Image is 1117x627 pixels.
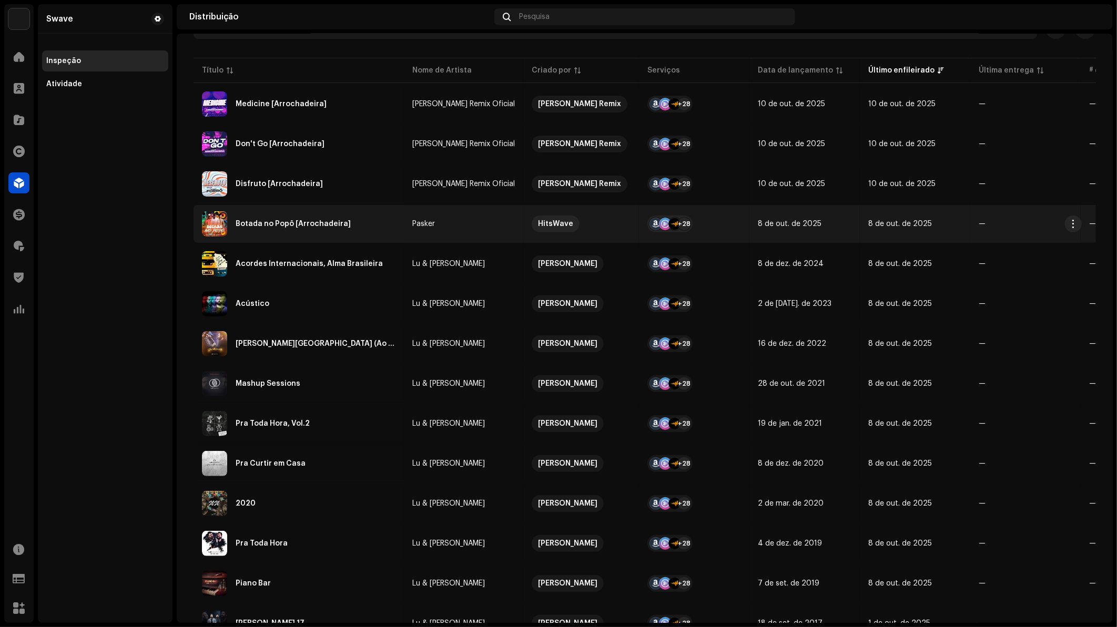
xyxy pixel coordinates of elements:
div: +28 [678,417,690,430]
span: 1 de out. de 2025 [868,620,930,627]
div: [PERSON_NAME] Remix Oficial [412,100,515,108]
img: a1b1205b-a782-4ffb-af13-7c9969bb07fb [202,131,227,157]
img: dc1ca2bf-1e6a-459d-9d64-fe9d8905cd89 [202,331,227,356]
div: +28 [678,377,690,390]
img: 883f32fc-cc64-4c2e-86eb-a06c7c5085a9 [202,91,227,117]
re-m-nav-item: Atividade [42,74,168,95]
span: — [979,340,986,347]
span: 2 de jul. de 2023 [758,300,831,307]
div: [PERSON_NAME] [538,255,597,272]
span: 8 de dez. de 2024 [758,260,824,268]
div: Data de lançamento [758,65,833,76]
span: 2 de mar. de 2020 [758,500,824,507]
span: 16 de dez. de 2022 [758,340,826,347]
div: [PERSON_NAME] Remix Oficial [412,140,515,148]
span: — [979,220,986,228]
div: Inspeção [46,57,81,65]
span: 8 de out. de 2025 [868,580,932,587]
div: Pasker [412,220,435,228]
span: 10 de out. de 2025 [868,180,936,188]
span: 10 de out. de 2025 [758,100,825,108]
span: — [979,620,986,627]
span: 8 de out. de 2025 [868,220,932,228]
div: Botada no Popô [Arrochadeira] [236,220,351,228]
span: Luiz Fernando Boneventi [532,535,631,552]
span: Gustavo Remix Oficial [412,140,515,148]
div: +28 [678,577,690,590]
span: Gustavo Remix Oficial [412,100,515,108]
span: — [979,460,986,467]
div: Lu & [PERSON_NAME] [412,620,485,627]
span: Luiz Fernando Boneventi [532,575,631,592]
span: Luiz Fernando Boneventi [532,455,631,472]
span: Lu & Robertinho [412,620,515,627]
div: +28 [678,497,690,510]
span: Luiz Fernando Boneventi [532,415,631,432]
span: Luiz Fernando Boneventi [532,495,631,512]
span: Luiz Fernando Boneventi [532,295,631,312]
div: +28 [678,138,690,150]
span: Luiz Fernando Boneventi [532,255,631,272]
div: Lu & [PERSON_NAME] [412,300,485,307]
span: — [979,180,986,188]
span: Luiz Fernando Boneventi [532,335,631,352]
div: Acústico [236,300,269,307]
img: c3ace681-228d-4631-9f26-36716aff81b7 [1083,8,1100,25]
img: bb843b66-a5b6-4b17-af63-8f2822a452ef [202,171,227,197]
span: Pasker [412,220,515,228]
div: Pra Toda Hora, Vol.2 [236,420,310,427]
div: Sertanejo Mashup 17 [236,620,304,627]
span: — [979,140,986,148]
div: Piano Bar [236,580,271,587]
div: [PERSON_NAME] [538,335,597,352]
div: Lu & [PERSON_NAME] [412,460,485,467]
div: Lu & [PERSON_NAME] [412,380,485,387]
img: 8a730e9d-584f-4e69-9da4-076985f16f57 [202,411,227,436]
div: [PERSON_NAME] [538,575,597,592]
div: [PERSON_NAME] [538,455,597,472]
span: 19 de jan. de 2021 [758,420,822,427]
span: 8 de out. de 2025 [868,380,932,387]
div: Criado por [532,65,571,76]
span: 10 de out. de 2025 [758,140,825,148]
div: Medicine [Arrochadeira] [236,100,327,108]
div: Swave [46,15,73,23]
span: Gustavo Remix Oficial [412,180,515,188]
span: HitsWave [532,215,631,232]
span: 10 de out. de 2025 [868,140,936,148]
span: 8 de out. de 2025 [868,300,932,307]
div: +28 [678,537,690,550]
div: Lu & [PERSON_NAME] [412,540,485,547]
img: 49de1db3-edba-4435-b38d-4bd2ccc32871 [202,371,227,396]
span: — [979,420,986,427]
div: Acordes Internacionais, Alma Brasileira [236,260,383,268]
span: Lu & Robertinho [412,420,515,427]
span: 8 de out. de 2025 [868,260,932,268]
span: Lu & Robertinho [412,540,515,547]
div: +28 [678,98,690,110]
span: 10 de out. de 2025 [868,100,936,108]
span: Lu & Robertinho [412,500,515,507]
span: Lu & Robertinho [412,260,515,268]
div: +28 [678,218,690,230]
div: Última entrega [979,65,1034,76]
div: Pra Curtir em Casa [236,460,306,467]
span: Gustavo Remix [532,176,631,192]
div: [PERSON_NAME] [538,415,597,432]
img: 1fa08a18-1e3c-4972-874d-ac0aa4a824ca [202,291,227,316]
div: 2020 [236,500,256,507]
img: 741ccf83-8beb-4bcc-a348-3daf0ae8cfcf [202,251,227,276]
span: Lu & Robertinho [412,580,515,587]
re-m-nav-item: Inspeção [42,50,168,71]
span: 8 de out. de 2025 [868,500,932,507]
img: b847e5e9-a361-4146-b91e-e9ce4a7284b5 [202,491,227,516]
span: — [979,380,986,387]
div: [PERSON_NAME] [538,295,597,312]
div: Lu & [PERSON_NAME] [412,420,485,427]
div: HitsWave [538,215,573,232]
span: — [979,540,986,547]
span: 4 de dez. de 2019 [758,540,822,547]
span: 8 de out. de 2025 [868,460,932,467]
div: Distribuição [189,13,490,21]
div: [PERSON_NAME] Remix [538,136,621,152]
